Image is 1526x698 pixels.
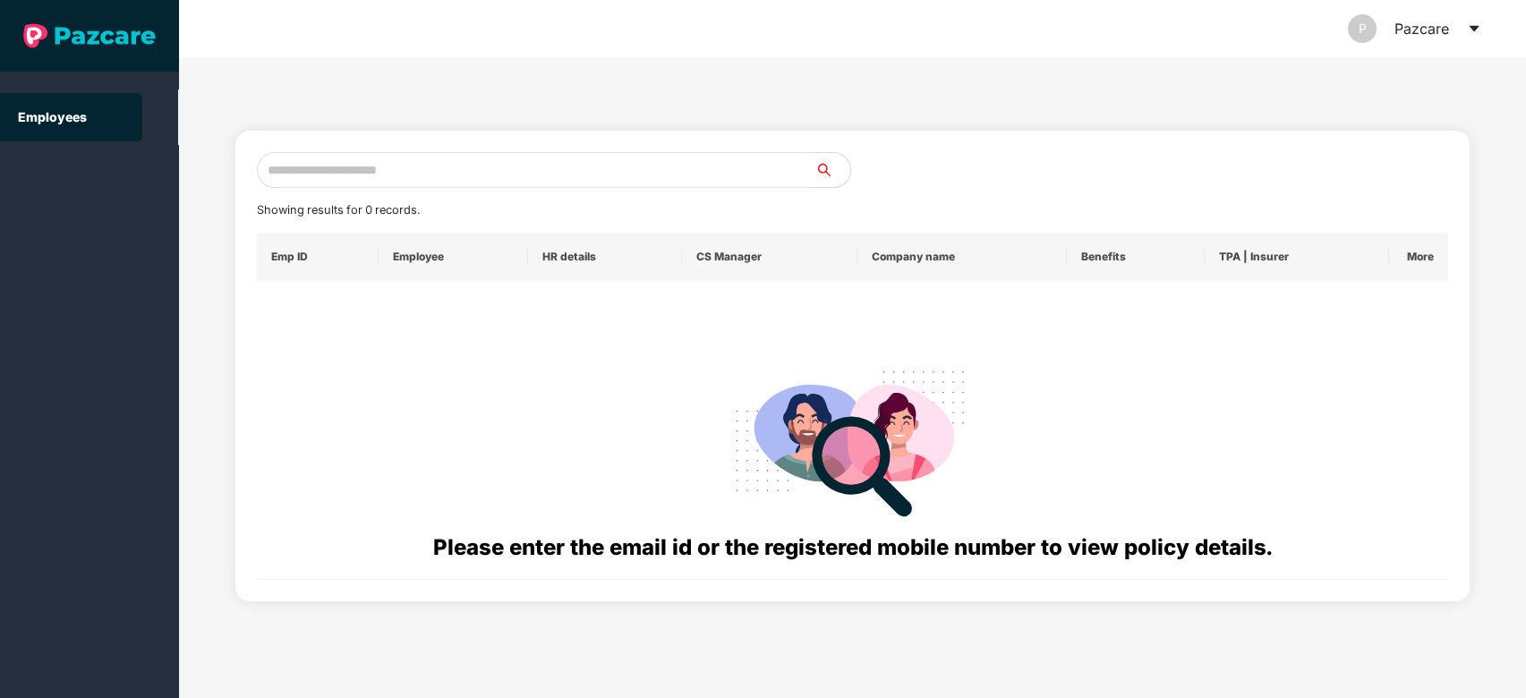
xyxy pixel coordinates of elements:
th: Emp ID [257,233,379,281]
th: TPA | Insurer [1205,233,1389,281]
span: caret-down [1467,21,1481,36]
img: svg+xml;base64,PHN2ZyB4bWxucz0iaHR0cDovL3d3dy53My5vcmcvMjAwMC9zdmciIHdpZHRoPSIyODgiIGhlaWdodD0iMj... [723,349,981,531]
th: Benefits [1067,233,1204,281]
th: CS Manager [682,233,857,281]
th: Employee [379,233,528,281]
th: HR details [528,233,682,281]
span: P [1359,14,1367,43]
span: Please enter the email id or the registered mobile number to view policy details. [433,534,1272,560]
span: search [814,163,850,177]
th: More [1389,233,1449,281]
button: search [814,152,851,188]
a: Employees [18,109,87,124]
span: Showing results for 0 records. [257,203,420,217]
th: Company name [857,233,1067,281]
